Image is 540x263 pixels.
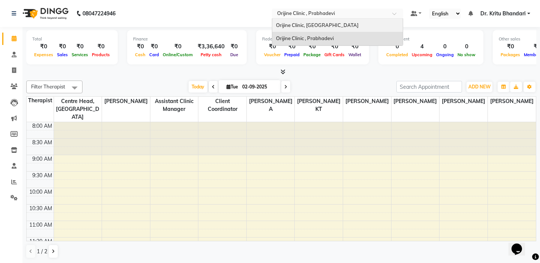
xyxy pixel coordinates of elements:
span: Due [228,52,240,57]
div: Appointment [384,36,477,42]
span: Orijine Clinic , Prabhadevi [276,35,334,41]
div: ₹0 [161,42,195,51]
span: 1 / 2 [37,248,47,256]
span: Expenses [32,52,55,57]
span: [PERSON_NAME] [102,97,150,106]
div: ₹0 [228,42,241,51]
div: 9:30 AM [31,172,54,179]
div: ₹3,36,640 [195,42,228,51]
div: ₹0 [499,42,522,51]
div: ₹0 [282,42,301,51]
div: ₹0 [346,42,363,51]
span: No show [456,52,477,57]
span: Today [189,81,207,93]
span: Cash [133,52,147,57]
div: ₹0 [70,42,90,51]
div: Total [32,36,112,42]
div: 0 [456,42,477,51]
div: 10:00 AM [28,188,54,196]
span: ADD NEW [468,84,490,90]
span: Wallet [346,52,363,57]
div: Redemption [262,36,363,42]
ng-dropdown-panel: Options list [272,18,403,46]
div: ₹0 [90,42,112,51]
span: [PERSON_NAME] [488,97,536,106]
img: logo [19,3,70,24]
span: Ongoing [434,52,456,57]
span: Sales [55,52,70,57]
div: 4 [410,42,434,51]
span: Package [301,52,322,57]
span: Services [70,52,90,57]
div: ₹0 [133,42,147,51]
span: Products [90,52,112,57]
span: Card [147,52,161,57]
div: 11:00 AM [28,221,54,229]
div: 8:30 AM [31,139,54,146]
b: 08047224946 [82,3,115,24]
div: Therapist [27,97,54,105]
span: [PERSON_NAME] A [247,97,295,114]
input: Search Appointment [396,81,462,93]
div: Finance [133,36,241,42]
span: Packages [499,52,522,57]
span: Filter Therapist [31,84,65,90]
div: ₹0 [55,42,70,51]
div: 0 [384,42,410,51]
span: Petty cash [199,52,223,57]
span: Dr. Kritu Bhandari [480,10,526,18]
iframe: chat widget [508,233,532,256]
div: 8:00 AM [31,122,54,130]
span: Tue [225,84,240,90]
span: Online/Custom [161,52,195,57]
span: Orijine Clinic, [GEOGRAPHIC_DATA] [276,22,358,28]
span: Prepaid [282,52,301,57]
div: 0 [434,42,456,51]
span: [PERSON_NAME] [439,97,487,106]
div: 10:30 AM [28,205,54,212]
span: [PERSON_NAME] KT [295,97,343,114]
span: Assistant Clinic Manager [150,97,198,114]
span: Client Coordinator [198,97,246,114]
span: [PERSON_NAME] [343,97,391,106]
button: ADD NEW [466,82,492,92]
div: ₹0 [301,42,322,51]
span: Centre Head,[GEOGRAPHIC_DATA] [54,97,102,122]
span: Completed [384,52,410,57]
div: 9:00 AM [31,155,54,163]
div: ₹0 [322,42,346,51]
div: ₹0 [32,42,55,51]
input: 2025-09-02 [240,81,277,93]
span: Gift Cards [322,52,346,57]
span: Upcoming [410,52,434,57]
span: [PERSON_NAME] [391,97,439,106]
div: ₹0 [147,42,161,51]
div: 11:30 AM [28,238,54,245]
div: ₹0 [262,42,282,51]
span: Voucher [262,52,282,57]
